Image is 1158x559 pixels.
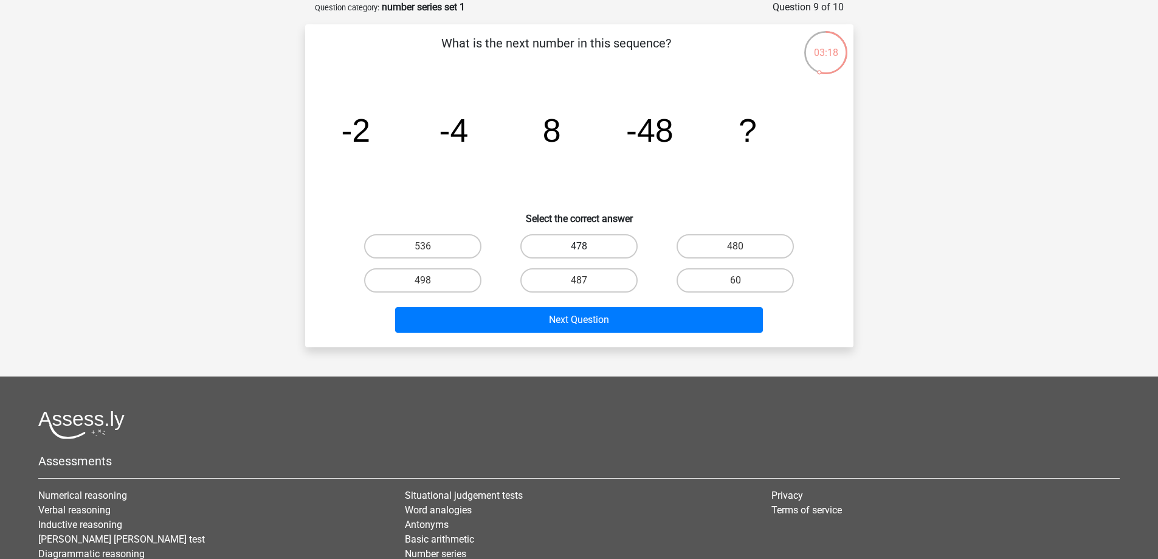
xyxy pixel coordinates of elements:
tspan: ? [739,112,757,148]
tspan: -2 [341,112,370,148]
small: Question category: [315,3,379,12]
tspan: -4 [439,112,468,148]
p: What is the next number in this sequence? [325,34,788,71]
tspan: 8 [542,112,560,148]
img: Assessly logo [38,411,125,439]
a: Numerical reasoning [38,490,127,501]
h5: Assessments [38,454,1120,468]
a: [PERSON_NAME] [PERSON_NAME] test [38,533,205,545]
h6: Select the correct answer [325,203,834,224]
a: Antonyms [405,519,449,530]
label: 480 [677,234,794,259]
button: Next Question [395,307,763,333]
strong: number series set 1 [382,1,465,13]
label: 536 [364,234,481,259]
a: Situational judgement tests [405,490,523,501]
a: Word analogies [405,504,472,516]
a: Terms of service [771,504,842,516]
a: Basic arithmetic [405,533,474,545]
tspan: -48 [626,112,674,148]
label: 478 [520,234,638,259]
label: 60 [677,268,794,293]
a: Privacy [771,490,803,501]
a: Inductive reasoning [38,519,122,530]
label: 498 [364,268,481,293]
a: Verbal reasoning [38,504,111,516]
div: 03:18 [803,30,849,60]
label: 487 [520,268,638,293]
